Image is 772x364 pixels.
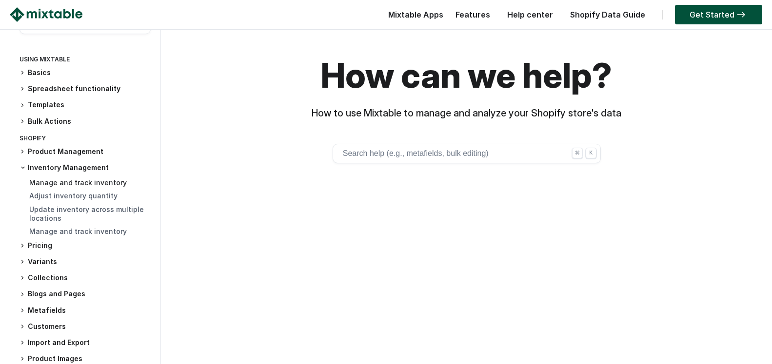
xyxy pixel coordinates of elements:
h3: Variants [20,257,151,267]
h3: Templates [20,100,151,110]
a: Manage and track inventory [29,178,127,187]
a: Manage and track inventory [29,227,127,235]
a: Get Started [675,5,762,24]
div: Mixtable Apps [383,7,443,27]
h3: Product Images [20,354,151,364]
h3: Collections [20,273,151,283]
h3: Blogs and Pages [20,289,151,299]
div: K [586,148,596,158]
h3: How to use Mixtable to manage and analyze your Shopify store's data [166,107,768,119]
a: Update inventory across multiple locations [29,205,144,222]
h3: Import and Export [20,338,151,348]
h3: Spreadsheet functionality [20,84,151,94]
a: Adjust inventory quantity [29,192,118,200]
button: Search help (e.g., metafields, bulk editing) ⌘ K [333,144,601,163]
h3: Bulk Actions [20,116,151,127]
h3: Inventory Management [20,163,151,172]
h3: Customers [20,322,151,332]
img: arrow-right.svg [734,12,748,18]
a: Help center [502,10,558,19]
div: ⌘ [572,148,583,158]
div: Shopify [20,133,151,147]
a: Features [451,10,495,19]
h3: Pricing [20,241,151,251]
h3: Metafields [20,306,151,316]
h3: Basics [20,68,151,78]
div: Using Mixtable [20,54,151,68]
h1: How can we help? [166,54,768,97]
img: Mixtable logo [10,7,82,22]
h3: Product Management [20,147,151,157]
a: Shopify Data Guide [565,10,650,19]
